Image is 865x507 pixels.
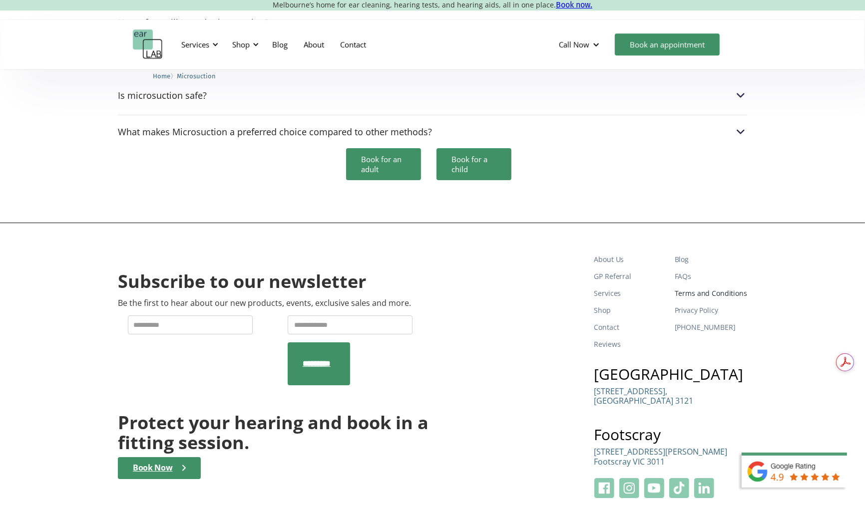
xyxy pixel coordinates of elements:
[118,413,429,452] h2: Protect your hearing and book in a fitting session.
[118,125,747,138] div: What makes Microsuction a preferred choice compared to other methods?What makes Microsuction a pr...
[594,447,728,474] a: [STREET_ADDRESS][PERSON_NAME]Footscray VIC 3011
[118,457,201,479] a: Book Now
[734,125,747,138] img: What makes Microsuction a preferred choice compared to other methods?
[133,463,172,473] div: Book Now
[594,387,694,406] p: [STREET_ADDRESS], [GEOGRAPHIC_DATA] 3121
[226,29,262,59] div: Shop
[675,319,747,336] a: [PHONE_NUMBER]
[181,39,209,49] div: Services
[675,285,747,302] a: Terms and Conditions
[594,387,694,413] a: [STREET_ADDRESS],[GEOGRAPHIC_DATA] 3121
[177,72,216,80] span: Microsuction
[128,342,280,381] iframe: reCAPTCHA
[264,30,296,59] a: Blog
[619,478,639,498] img: Instagram Logo
[118,298,411,308] p: Be the first to hear about our new products, events, exclusive sales and more.
[118,90,207,100] div: Is microsuction safe?
[594,336,667,353] a: Reviews
[118,127,432,137] div: What makes Microsuction a preferred choice compared to other methods?
[594,251,667,268] a: About Us
[232,39,250,49] div: Shop
[118,17,269,27] div: How often will I need microsuction?
[346,148,421,180] a: Book for an adult
[118,89,747,102] div: Is microsuction safe?Is microsuction safe?
[133,29,163,59] a: home
[694,478,714,498] img: Linkeidn Logo
[153,71,170,80] a: Home
[153,71,177,81] li: 〉
[675,302,747,319] a: Privacy Policy
[594,478,614,498] img: Facebook Logo
[734,16,747,29] img: How often will I need microsuction?
[436,148,511,180] a: Book for a child
[615,33,720,55] a: Book an appointment
[118,270,366,293] h2: Subscribe to our newsletter
[594,447,728,466] p: [STREET_ADDRESS][PERSON_NAME] Footscray VIC 3011
[675,251,747,268] a: Blog
[175,29,221,59] div: Services
[594,367,747,382] h3: [GEOGRAPHIC_DATA]
[153,72,170,80] span: Home
[594,285,667,302] a: Services
[296,30,332,59] a: About
[177,71,216,80] a: Microsuction
[594,268,667,285] a: GP Referral
[675,268,747,285] a: FAQs
[118,315,429,385] form: Newsletter Form
[118,16,747,29] div: How often will I need microsuction?How often will I need microsuction?
[734,89,747,102] img: Is microsuction safe?
[332,30,374,59] a: Contact
[594,319,667,336] a: Contact
[551,29,610,59] div: Call Now
[594,302,667,319] a: Shop
[559,39,589,49] div: Call Now
[594,427,747,442] h3: Footscray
